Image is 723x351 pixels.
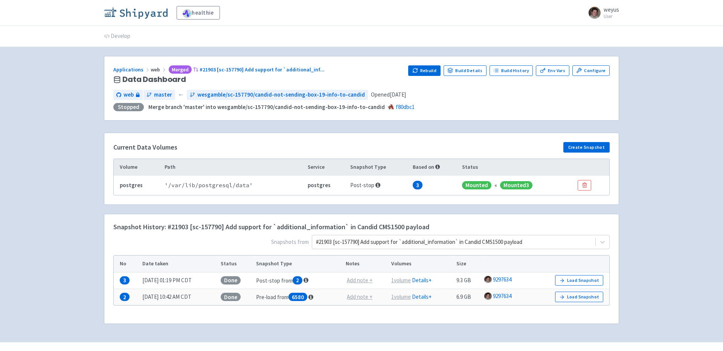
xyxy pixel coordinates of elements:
span: Opened [371,91,406,99]
a: wesgamble/sc-157790/candid-not-sending-box-19-info-to-candid [187,90,368,100]
th: Snapshot Type [348,159,410,175]
a: Merged#21903 [sc-157790] Add support for `additional_inf... [167,66,326,73]
th: Service [305,159,348,175]
span: Post-stop [350,182,380,189]
span: wesgamble/sc-157790/candid-not-sending-box-19-info-to-candid [197,91,365,99]
span: #21903 [sc-157790] Add support for `additional_inf ... [200,66,325,73]
th: Volume [114,159,162,175]
b: postgres [120,182,143,189]
span: Mounted 3 [500,181,532,190]
td: [DATE] 10:42 AM CDT [140,289,218,305]
span: ← [178,91,184,99]
th: Volumes [389,256,454,272]
th: Status [459,159,575,175]
a: Details+ [412,293,432,300]
h4: Current Data Volumes [113,144,177,151]
a: web [113,90,143,100]
span: 2 [120,293,130,301]
a: Build History [490,65,533,76]
th: Based on [410,159,460,175]
a: master [143,90,175,100]
button: Load Snapshot [555,275,603,286]
a: Applications [113,66,151,73]
a: healthie [177,6,220,20]
span: 3 [120,276,130,285]
a: Develop [104,26,130,47]
small: User [604,14,619,19]
time: [DATE] [390,91,406,98]
td: Pre-load from [254,289,343,305]
a: Env Vars [536,65,569,76]
th: Path [162,159,305,175]
span: Done [221,276,241,285]
th: Date taken [140,256,218,272]
span: master [154,91,172,99]
div: Stopped [113,103,144,112]
span: weyus [604,6,619,13]
span: Data Dashboard [122,75,186,84]
a: 9297634 [493,292,511,300]
td: 9.3 GB [454,272,482,289]
th: Size [454,256,482,272]
button: Create Snapshot [563,142,610,153]
span: Snapshots from [113,235,610,252]
span: 6580 [288,293,307,301]
span: Done [221,293,241,301]
td: Post-stop from [254,272,343,289]
a: f80dbc1 [396,103,415,110]
span: web [124,91,134,99]
u: 1 volume [391,277,411,284]
th: Notes [343,256,389,272]
b: postgres [308,182,331,189]
button: Rebuild [408,65,441,76]
th: Status [218,256,254,272]
u: 1 volume [391,293,411,300]
span: 3 [413,181,423,189]
span: Mounted [462,181,491,190]
span: web [151,66,167,73]
strong: Merge branch 'master' into wesgamble/sc-157790/candid-not-sending-box-19-info-to-candid [148,103,385,110]
a: Build Details [444,65,487,76]
td: [DATE] 01:19 PM CDT [140,272,218,289]
th: No [114,256,140,272]
u: Add note + [347,277,372,284]
u: Add note + [347,293,372,300]
a: Details+ [412,277,432,284]
td: ' /var/lib/postgresql/data ' [162,175,305,195]
a: 9297634 [493,276,511,283]
span: Merged [169,65,192,74]
td: 6.9 GB [454,289,482,305]
h4: Snapshot History: #21903 [sc-157790] Add support for `additional_information` in Candid CMS1500 p... [113,223,429,231]
button: Load Snapshot [555,292,603,302]
a: Configure [572,65,610,76]
div: « [494,181,497,190]
th: Snapshot Type [254,256,343,272]
img: Shipyard logo [104,7,168,19]
a: weyus User [584,7,619,19]
span: 2 [293,276,302,285]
